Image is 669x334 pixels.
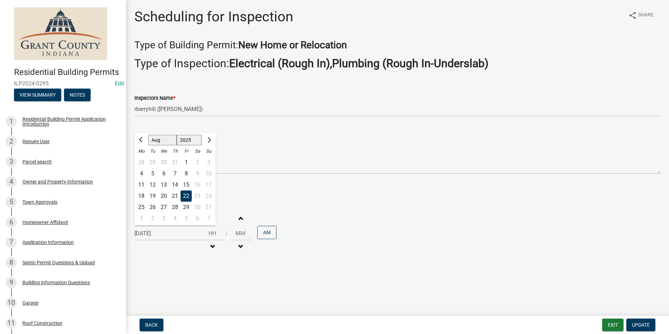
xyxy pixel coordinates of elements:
div: 22 [181,190,192,202]
div: Friday, September 5, 2025 [181,213,192,224]
div: Require User [22,139,50,144]
div: 8 [181,168,192,179]
div: 29 [181,202,192,213]
div: Tuesday, September 2, 2025 [147,213,158,224]
i: share [628,11,637,20]
div: Tu [147,146,158,157]
div: 8 [6,257,17,268]
div: Tuesday, August 26, 2025 [147,202,158,213]
div: 28 [169,202,181,213]
div: Friday, August 15, 2025 [181,179,192,190]
div: 4 [136,168,147,179]
button: Exit [602,319,624,331]
div: Tuesday, August 5, 2025 [147,168,158,179]
div: Town Approvals [22,200,57,204]
div: Thursday, August 28, 2025 [169,202,181,213]
div: 9 [6,277,17,288]
div: Friday, August 8, 2025 [181,168,192,179]
div: Monday, August 18, 2025 [136,190,147,202]
div: Monday, September 1, 2025 [136,213,147,224]
a: Edit [115,80,124,87]
div: : [224,229,229,237]
img: Grant County, Indiana [14,7,107,60]
div: 1 [136,213,147,224]
div: Thursday, July 31, 2025 [169,157,181,168]
span: ILP2024-0295 [14,80,112,87]
div: Tuesday, August 12, 2025 [147,179,158,190]
div: 26 [147,202,158,213]
button: View Summary [14,89,61,101]
div: 7 [6,237,17,248]
div: Monday, August 11, 2025 [136,179,147,190]
div: 12 [147,179,158,190]
div: 15 [181,179,192,190]
select: Select year [177,135,202,145]
div: 1 [6,116,17,127]
span: Back [145,322,158,328]
div: Application Information [22,240,74,245]
div: Th [169,146,181,157]
strong: New Home or Relocation [238,39,347,51]
div: 20 [158,190,169,202]
div: Roof Construction [22,321,62,326]
div: Garage [22,300,38,305]
div: Building Information Questions [22,280,90,285]
div: Wednesday, July 30, 2025 [158,157,169,168]
div: Wednesday, September 3, 2025 [158,213,169,224]
div: 18 [136,190,147,202]
div: Wednesday, August 27, 2025 [158,202,169,213]
div: Fr [181,146,192,157]
div: Septic Permit Questions & Upload [22,260,95,265]
div: Friday, August 29, 2025 [181,202,192,213]
span: Share [638,11,654,20]
strong: Electrical (Rough In),Plumbing (Rough In-Underslab) [229,57,488,70]
h2: Type of Inspection: [134,57,661,70]
div: Friday, August 1, 2025 [181,157,192,168]
div: Owner and Property Information [22,179,93,184]
div: 27 [158,202,169,213]
div: 13 [158,179,169,190]
div: Thursday, August 7, 2025 [169,168,181,179]
h4: Residential Building Permits [14,67,120,77]
div: 11 [6,318,17,329]
div: 21 [169,190,181,202]
div: Monday, August 25, 2025 [136,202,147,213]
div: 29 [147,157,158,168]
div: 7 [169,168,181,179]
div: 6 [158,168,169,179]
p: Request Date: [DATE] [134,180,661,188]
div: 31 [169,157,181,168]
div: Parcel search [22,159,52,164]
div: Homeowner Affidavit [22,220,68,225]
select: Select month [148,135,177,145]
div: Wednesday, August 6, 2025 [158,168,169,179]
button: Previous month [137,134,146,146]
button: AM [257,226,276,239]
div: 6 [6,217,17,228]
div: Mo [136,146,147,157]
div: 3 [6,156,17,167]
button: Next month [204,134,213,146]
div: 5 [6,196,17,208]
div: 10 [6,297,17,308]
div: Thursday, September 4, 2025 [169,213,181,224]
div: Wednesday, August 20, 2025 [158,190,169,202]
button: Update [626,319,655,331]
div: 14 [169,179,181,190]
h1: Scheduling for Inspection [134,8,293,25]
input: mm/dd/yyyy [134,226,198,241]
div: Thursday, August 14, 2025 [169,179,181,190]
div: Friday, August 22, 2025 [181,190,192,202]
div: 4 [6,176,17,187]
div: 1 [181,157,192,168]
div: 19 [147,190,158,202]
button: Back [140,319,163,331]
div: 5 [147,168,158,179]
div: Sa [192,146,203,157]
span: Update [632,322,650,328]
input: Minutes [229,226,252,241]
div: Residential Building Permit Application Introduction [22,117,115,126]
wm-modal-confirm: Edit Application Number [115,80,124,87]
button: shareShare [623,8,659,22]
div: Thursday, August 21, 2025 [169,190,181,202]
